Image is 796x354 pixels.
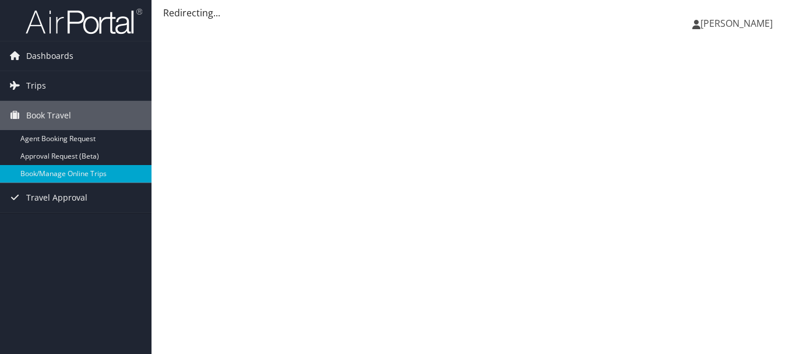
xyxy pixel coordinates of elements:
span: Travel Approval [26,183,87,212]
span: Dashboards [26,41,73,71]
div: Redirecting... [163,6,784,20]
img: airportal-logo.png [26,8,142,35]
a: [PERSON_NAME] [692,6,784,41]
span: Trips [26,71,46,100]
span: [PERSON_NAME] [700,17,773,30]
span: Book Travel [26,101,71,130]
